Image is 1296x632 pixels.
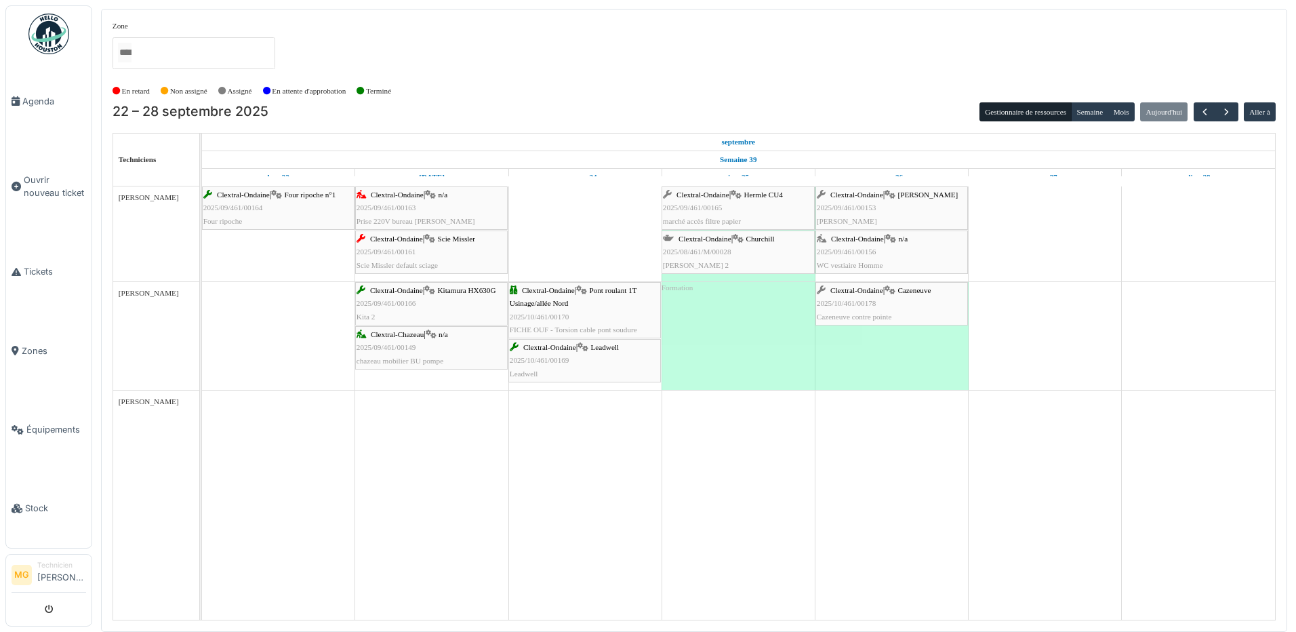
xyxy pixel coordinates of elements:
[817,313,892,321] span: Cazeneuve contre pointe
[119,155,157,163] span: Techniciens
[203,217,242,225] span: Four ripoche
[830,191,883,199] span: Clextral-Ondaine
[371,191,424,199] span: Clextral-Ondaine
[522,286,575,294] span: Clextral-Ondaine
[831,235,884,243] span: Clextral-Ondaine
[119,289,179,297] span: [PERSON_NAME]
[25,502,86,515] span: Stock
[724,169,752,186] a: 25 septembre 2025
[113,104,268,120] h2: 22 – 28 septembre 2025
[744,191,782,199] span: Hermle CU4
[37,560,86,570] div: Technicien
[357,248,416,256] span: 2025/09/461/00161
[510,341,660,380] div: |
[817,261,883,269] span: WC vestiaire Homme
[1183,169,1213,186] a: 28 septembre 2025
[357,343,416,351] span: 2025/09/461/00149
[817,248,876,256] span: 2025/09/461/00156
[122,85,150,97] label: En retard
[357,299,416,307] span: 2025/09/461/00166
[663,261,729,269] span: [PERSON_NAME] 2
[510,370,538,378] span: Leadwell
[357,284,506,323] div: |
[1108,102,1135,121] button: Mois
[663,248,731,256] span: 2025/08/461/M/00028
[12,560,86,593] a: MG Technicien[PERSON_NAME]
[119,397,179,406] span: [PERSON_NAME]
[746,235,774,243] span: Churchill
[877,169,907,186] a: 26 septembre 2025
[830,286,883,294] span: Clextral-Ondaine
[817,299,876,307] span: 2025/10/461/00178
[272,85,346,97] label: En attente d'approbation
[1030,169,1061,186] a: 27 septembre 2025
[438,191,447,199] span: n/a
[203,189,353,228] div: |
[817,233,967,272] div: |
[663,233,813,272] div: |
[217,191,270,199] span: Clextral-Ondaine
[6,233,92,311] a: Tickets
[6,311,92,390] a: Zones
[24,174,86,199] span: Ouvrir nouveau ticket
[1244,102,1276,121] button: Aller à
[663,203,723,212] span: 2025/09/461/00165
[357,233,506,272] div: |
[357,217,475,225] span: Prise 220V bureau [PERSON_NAME]
[228,85,252,97] label: Assigné
[897,191,958,199] span: [PERSON_NAME]
[357,357,443,365] span: chazeau mobilier BU pompe
[510,325,637,334] span: FICHE OUF - Torsion cable pont soudure
[817,217,877,225] span: [PERSON_NAME]
[366,85,391,97] label: Terminé
[663,217,741,225] span: marché accès filtre papier
[357,203,416,212] span: 2025/09/461/00163
[718,134,759,151] a: 22 septembre 2025
[676,191,729,199] span: Clextral-Ondaine
[1215,102,1238,122] button: Suivant
[1140,102,1188,121] button: Aujourd'hui
[437,235,475,243] span: Scie Missler
[357,189,506,228] div: |
[898,235,908,243] span: n/a
[12,565,32,585] li: MG
[662,283,693,292] span: Formation
[510,284,660,336] div: |
[264,169,292,186] a: 22 septembre 2025
[371,330,424,338] span: Clextral-Chazeau
[118,43,131,62] input: Tous
[817,284,967,323] div: |
[590,343,619,351] span: Leadwell
[523,343,576,351] span: Clextral-Ondaine
[817,203,876,212] span: 2025/09/461/00153
[663,189,813,228] div: |
[6,140,92,233] a: Ouvrir nouveau ticket
[510,356,569,364] span: 2025/10/461/00169
[22,95,86,108] span: Agenda
[113,20,128,32] label: Zone
[357,261,438,269] span: Scie Missler default sciage
[357,328,506,368] div: |
[22,344,86,357] span: Zones
[28,14,69,54] img: Badge_color-CXgf-gQk.svg
[203,203,263,212] span: 2025/09/461/00164
[1194,102,1216,122] button: Précédent
[570,169,601,186] a: 24 septembre 2025
[439,330,448,338] span: n/a
[24,265,86,278] span: Tickets
[119,193,179,201] span: [PERSON_NAME]
[416,169,448,186] a: 23 septembre 2025
[679,235,731,243] span: Clextral-Ondaine
[170,85,207,97] label: Non assigné
[6,469,92,548] a: Stock
[979,102,1072,121] button: Gestionnaire de ressources
[1071,102,1108,121] button: Semaine
[817,189,967,228] div: |
[370,286,423,294] span: Clextral-Ondaine
[897,286,931,294] span: Cazeneuve
[370,235,423,243] span: Clextral-Ondaine
[6,391,92,469] a: Équipements
[6,62,92,140] a: Agenda
[37,560,86,589] li: [PERSON_NAME]
[26,423,86,436] span: Équipements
